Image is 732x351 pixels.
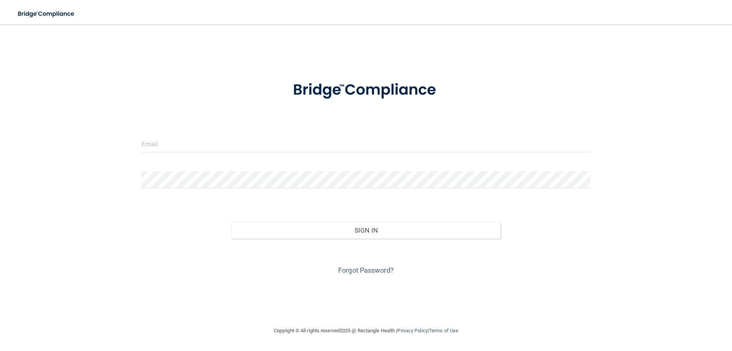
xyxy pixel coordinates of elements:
[397,328,427,333] a: Privacy Policy
[429,328,458,333] a: Terms of Use
[11,6,82,22] img: bridge_compliance_login_screen.278c3ca4.svg
[141,135,591,152] input: Email
[231,222,501,239] button: Sign In
[227,319,505,343] div: Copyright © All rights reserved 2025 @ Rectangle Health | |
[277,70,455,110] img: bridge_compliance_login_screen.278c3ca4.svg
[338,266,394,274] a: Forgot Password?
